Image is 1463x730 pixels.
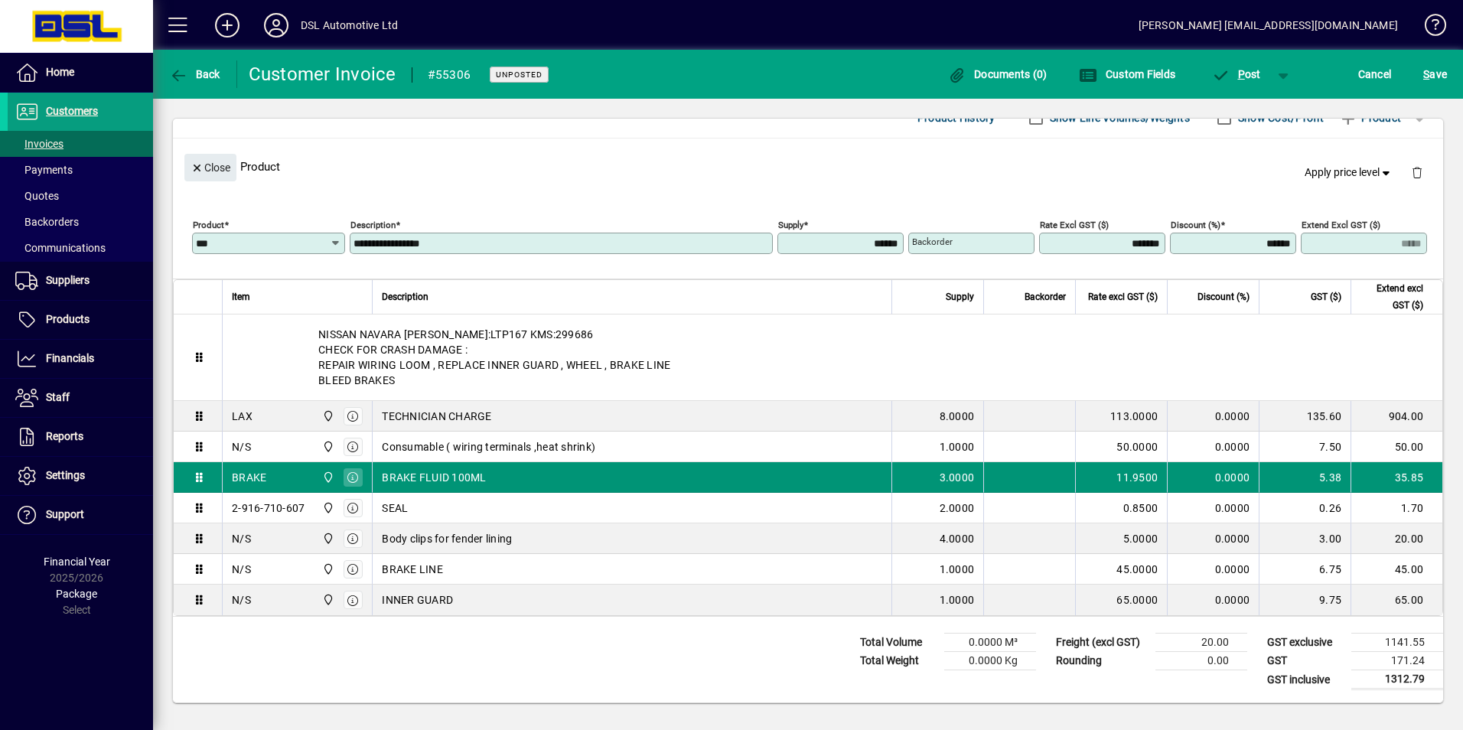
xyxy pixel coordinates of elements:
[46,469,85,481] span: Settings
[1238,68,1245,80] span: P
[940,409,975,424] span: 8.0000
[1399,154,1435,191] button: Delete
[1167,554,1259,585] td: 0.0000
[852,652,944,670] td: Total Weight
[1351,401,1442,432] td: 904.00
[940,531,975,546] span: 4.0000
[948,68,1048,80] span: Documents (0)
[1085,500,1158,516] div: 0.8500
[1259,493,1351,523] td: 0.26
[1048,634,1155,652] td: Freight (excl GST)
[181,160,240,174] app-page-header-button: Close
[44,556,110,568] span: Financial Year
[1085,409,1158,424] div: 113.0000
[1085,531,1158,546] div: 5.0000
[169,68,220,80] span: Back
[1167,585,1259,615] td: 0.0000
[944,634,1036,652] td: 0.0000 M³
[15,216,79,228] span: Backorders
[1204,60,1269,88] button: Post
[318,530,336,547] span: Central
[232,288,250,305] span: Item
[8,496,153,534] a: Support
[8,457,153,495] a: Settings
[1167,432,1259,462] td: 0.0000
[1259,401,1351,432] td: 135.60
[15,242,106,254] span: Communications
[1419,60,1451,88] button: Save
[1085,562,1158,577] div: 45.0000
[203,11,252,39] button: Add
[1197,288,1250,305] span: Discount (%)
[944,60,1051,88] button: Documents (0)
[1354,60,1396,88] button: Cancel
[46,352,94,364] span: Financials
[184,154,236,181] button: Close
[1259,585,1351,615] td: 9.75
[946,288,974,305] span: Supply
[8,235,153,261] a: Communications
[153,60,237,88] app-page-header-button: Back
[1259,462,1351,493] td: 5.38
[46,66,74,78] span: Home
[1167,523,1259,554] td: 0.0000
[8,418,153,456] a: Reports
[1298,159,1399,187] button: Apply price level
[1025,288,1066,305] span: Backorder
[940,592,975,608] span: 1.0000
[1259,670,1351,689] td: GST inclusive
[1423,62,1447,86] span: ave
[8,157,153,183] a: Payments
[1351,670,1443,689] td: 1312.79
[15,138,64,150] span: Invoices
[940,439,975,455] span: 1.0000
[1351,462,1442,493] td: 35.85
[223,314,1442,400] div: NISSAN NAVARA [PERSON_NAME]:LTP167 KMS:299686 CHECK FOR CRASH DAMAGE : REPAIR WIRING LOOM , REPLA...
[1085,592,1158,608] div: 65.0000
[165,60,224,88] button: Back
[46,430,83,442] span: Reports
[191,155,230,181] span: Close
[249,62,396,86] div: Customer Invoice
[382,439,595,455] span: Consumable ( wiring terminals ,heat shrink)
[1155,634,1247,652] td: 20.00
[232,592,251,608] div: N/S
[1167,401,1259,432] td: 0.0000
[382,562,443,577] span: BRAKE LINE
[46,313,90,325] span: Products
[173,139,1443,194] div: Product
[382,592,453,608] span: INNER GUARD
[1085,439,1158,455] div: 50.0000
[318,500,336,517] span: Central
[1085,470,1158,485] div: 11.9500
[1075,60,1179,88] button: Custom Fields
[940,500,975,516] span: 2.0000
[382,500,408,516] span: SEAL
[232,439,251,455] div: N/S
[940,562,975,577] span: 1.0000
[15,164,73,176] span: Payments
[252,11,301,39] button: Profile
[1413,3,1444,53] a: Knowledge Base
[232,531,251,546] div: N/S
[350,220,396,230] mat-label: Description
[46,508,84,520] span: Support
[8,209,153,235] a: Backorders
[232,409,253,424] div: LAX
[1331,104,1409,132] button: Product
[496,70,543,80] span: Unposted
[1259,634,1351,652] td: GST exclusive
[1358,62,1392,86] span: Cancel
[318,408,336,425] span: Central
[944,652,1036,670] td: 0.0000 Kg
[1259,523,1351,554] td: 3.00
[428,63,471,87] div: #55306
[778,220,803,230] mat-label: Supply
[8,131,153,157] a: Invoices
[1040,220,1109,230] mat-label: Rate excl GST ($)
[1171,220,1220,230] mat-label: Discount (%)
[1423,68,1429,80] span: S
[1351,634,1443,652] td: 1141.55
[46,105,98,117] span: Customers
[1360,280,1423,314] span: Extend excl GST ($)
